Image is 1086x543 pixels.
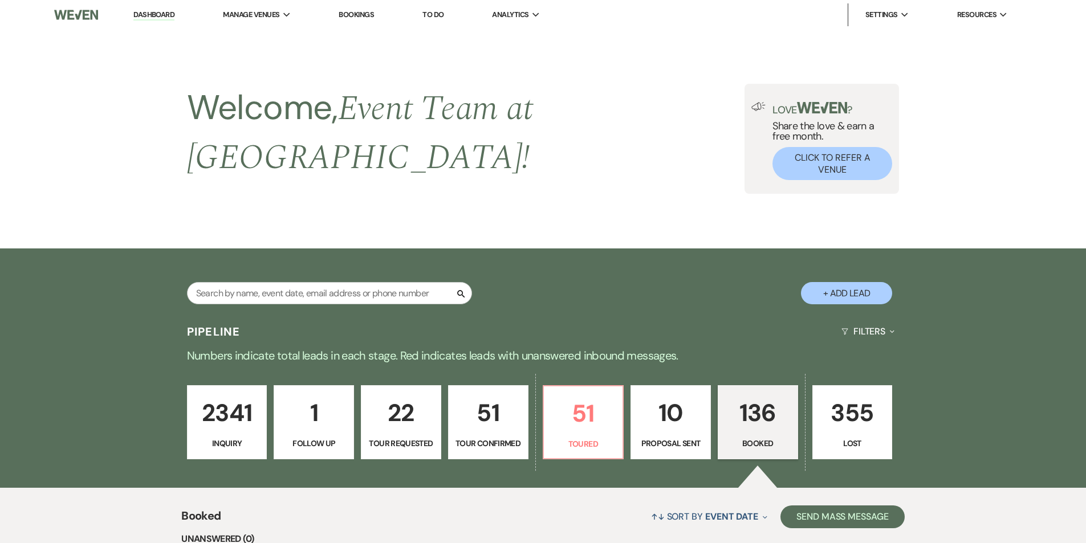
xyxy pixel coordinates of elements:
[187,84,745,182] h2: Welcome,
[957,9,996,21] span: Resources
[187,324,241,340] h3: Pipeline
[274,385,354,459] a: 1Follow Up
[187,282,472,304] input: Search by name, event date, email address or phone number
[751,102,766,111] img: loud-speaker-illustration.svg
[705,511,758,522] span: Event Date
[772,147,892,180] button: Click to Refer a Venue
[368,437,434,450] p: Tour Requested
[133,346,954,365] p: Numbers indicate total leads in each stage. Red indicates leads with unanswered inbound messages.
[820,437,885,450] p: Lost
[646,501,772,532] button: Sort By Event Date
[725,394,791,432] p: 136
[187,385,267,459] a: 2341Inquiry
[133,10,174,21] a: Dashboard
[368,394,434,432] p: 22
[801,282,892,304] button: + Add Lead
[638,394,703,432] p: 10
[455,437,521,450] p: Tour Confirmed
[543,385,624,459] a: 51Toured
[187,83,533,184] span: Event Team at [GEOGRAPHIC_DATA] !
[820,394,885,432] p: 355
[865,9,898,21] span: Settings
[772,102,892,115] p: Love ?
[651,511,665,522] span: ↑↓
[797,102,848,113] img: weven-logo-green.svg
[281,437,347,450] p: Follow Up
[780,505,905,528] button: Send Mass Message
[281,394,347,432] p: 1
[194,394,260,432] p: 2341
[812,385,893,459] a: 355Lost
[422,10,444,19] a: To Do
[551,438,616,450] p: Toured
[194,437,260,450] p: Inquiry
[837,316,899,346] button: Filters
[766,102,892,180] div: Share the love & earn a free month.
[181,507,221,532] span: Booked
[361,385,441,459] a: 22Tour Requested
[223,9,279,21] span: Manage Venues
[718,385,798,459] a: 136Booked
[339,10,374,19] a: Bookings
[448,385,528,459] a: 51Tour Confirmed
[455,394,521,432] p: 51
[492,9,528,21] span: Analytics
[725,437,791,450] p: Booked
[631,385,711,459] a: 10Proposal Sent
[551,394,616,432] p: 51
[54,3,97,27] img: Weven Logo
[638,437,703,450] p: Proposal Sent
